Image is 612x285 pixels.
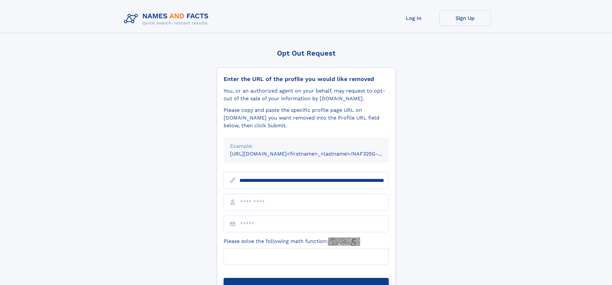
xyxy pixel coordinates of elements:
[224,76,389,83] div: Enter the URL of the profile you would like removed
[230,142,382,150] div: Example:
[121,10,214,28] img: Logo Names and Facts
[388,10,439,26] a: Log In
[224,87,389,102] div: You, or an authorized agent on your behalf, may request to opt-out of the sale of your informatio...
[230,151,401,157] small: [URL][DOMAIN_NAME]<firstname>_<lastname>/NAF325G-xxxxxxxx
[224,237,360,246] label: Please solve the following math function:
[439,10,491,26] a: Sign Up
[224,106,389,129] div: Please copy and paste the specific profile page URL on [DOMAIN_NAME] you want removed into the Pr...
[217,49,395,57] div: Opt Out Request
